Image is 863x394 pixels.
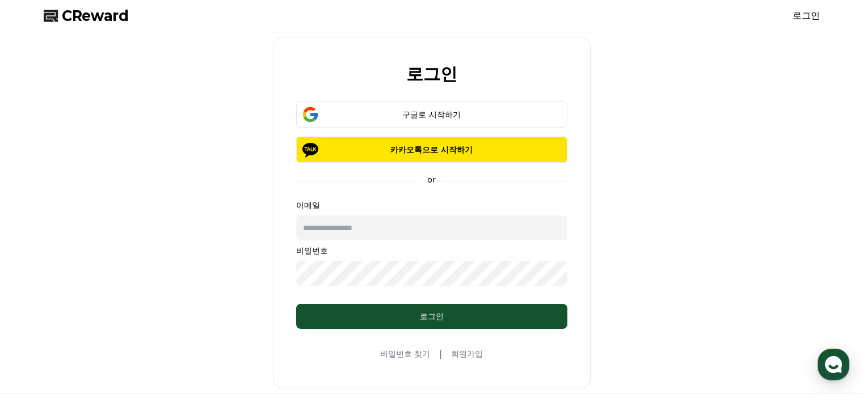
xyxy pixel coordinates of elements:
a: 비밀번호 찾기 [380,348,430,359]
span: CReward [62,7,129,25]
button: 구글로 시작하기 [296,101,567,128]
a: CReward [44,7,129,25]
button: 로그인 [296,304,567,329]
div: 구글로 시작하기 [313,109,551,120]
p: 카카오톡으로 시작하기 [313,144,551,155]
p: 이메일 [296,200,567,211]
p: or [420,174,442,185]
a: 로그인 [793,9,820,23]
a: 회원가입 [451,348,483,359]
p: 비밀번호 [296,245,567,256]
button: 카카오톡으로 시작하기 [296,137,567,163]
h2: 로그인 [406,65,457,83]
div: 로그인 [319,311,545,322]
span: | [439,347,442,361]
